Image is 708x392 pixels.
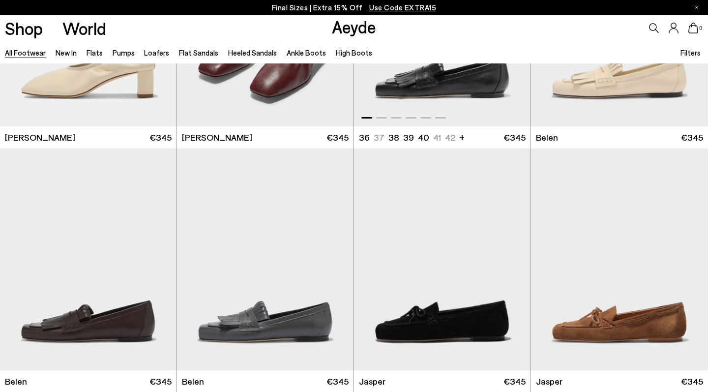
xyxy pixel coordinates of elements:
[5,48,46,57] a: All Footwear
[87,48,103,57] a: Flats
[332,16,376,37] a: Aeyde
[680,48,701,57] span: Filters
[354,149,531,370] div: 1 / 6
[62,20,106,37] a: World
[5,20,43,37] a: Shop
[182,131,252,144] span: [PERSON_NAME]
[354,149,531,370] a: Next slide Previous slide
[5,375,27,388] span: Belen
[688,23,698,33] a: 0
[681,375,703,388] span: €345
[149,375,172,388] span: €345
[531,126,708,149] a: Belen €345
[418,131,429,144] li: 40
[272,1,437,14] p: Final Sizes | Extra 15% Off
[5,131,75,144] span: [PERSON_NAME]
[144,48,169,57] a: Loafers
[403,131,414,144] li: 39
[531,149,708,370] img: Jasper Moccasin Loafers
[177,126,354,149] a: [PERSON_NAME] €345
[354,126,531,149] a: 36 37 38 39 40 41 42 + €345
[287,48,326,57] a: Ankle Boots
[388,131,399,144] li: 38
[359,131,452,144] ul: variant
[177,149,354,370] img: Belen Tassel Loafers
[698,26,703,31] span: 0
[369,3,436,12] span: Navigate to /collections/ss25-final-sizes
[179,48,218,57] a: Flat Sandals
[113,48,135,57] a: Pumps
[536,375,562,388] span: Jasper
[149,131,172,144] span: €345
[56,48,77,57] a: New In
[326,131,349,144] span: €345
[182,375,204,388] span: Belen
[359,375,385,388] span: Jasper
[681,131,703,144] span: €345
[459,130,465,144] li: +
[336,48,372,57] a: High Boots
[326,375,349,388] span: €345
[536,131,558,144] span: Belen
[503,131,526,144] span: €345
[354,149,531,370] img: Jasper Moccasin Loafers
[228,48,277,57] a: Heeled Sandals
[503,375,526,388] span: €345
[359,131,370,144] li: 36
